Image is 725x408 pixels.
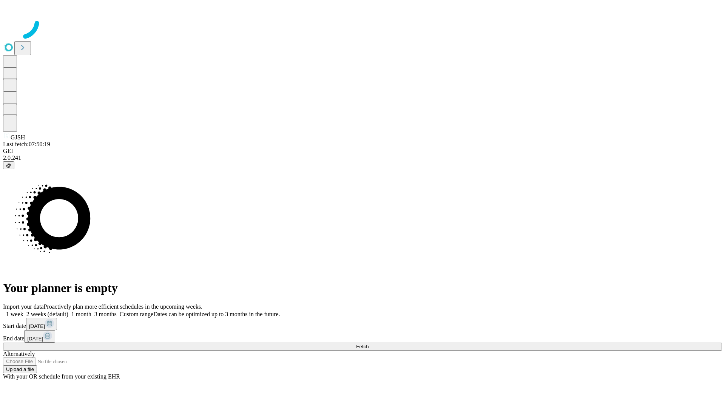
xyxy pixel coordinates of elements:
[3,141,50,147] span: Last fetch: 07:50:19
[3,161,14,169] button: @
[29,323,45,329] span: [DATE]
[6,311,23,317] span: 1 week
[27,336,43,342] span: [DATE]
[3,303,44,310] span: Import your data
[3,343,722,351] button: Fetch
[26,311,68,317] span: 2 weeks (default)
[3,351,35,357] span: Alternatively
[120,311,153,317] span: Custom range
[3,155,722,161] div: 2.0.241
[26,318,57,330] button: [DATE]
[356,344,369,349] span: Fetch
[6,162,11,168] span: @
[11,134,25,141] span: GJSH
[3,148,722,155] div: GEI
[94,311,117,317] span: 3 months
[3,373,120,380] span: With your OR schedule from your existing EHR
[44,303,202,310] span: Proactively plan more efficient schedules in the upcoming weeks.
[3,365,37,373] button: Upload a file
[24,330,55,343] button: [DATE]
[3,318,722,330] div: Start date
[153,311,280,317] span: Dates can be optimized up to 3 months in the future.
[71,311,91,317] span: 1 month
[3,330,722,343] div: End date
[3,281,722,295] h1: Your planner is empty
